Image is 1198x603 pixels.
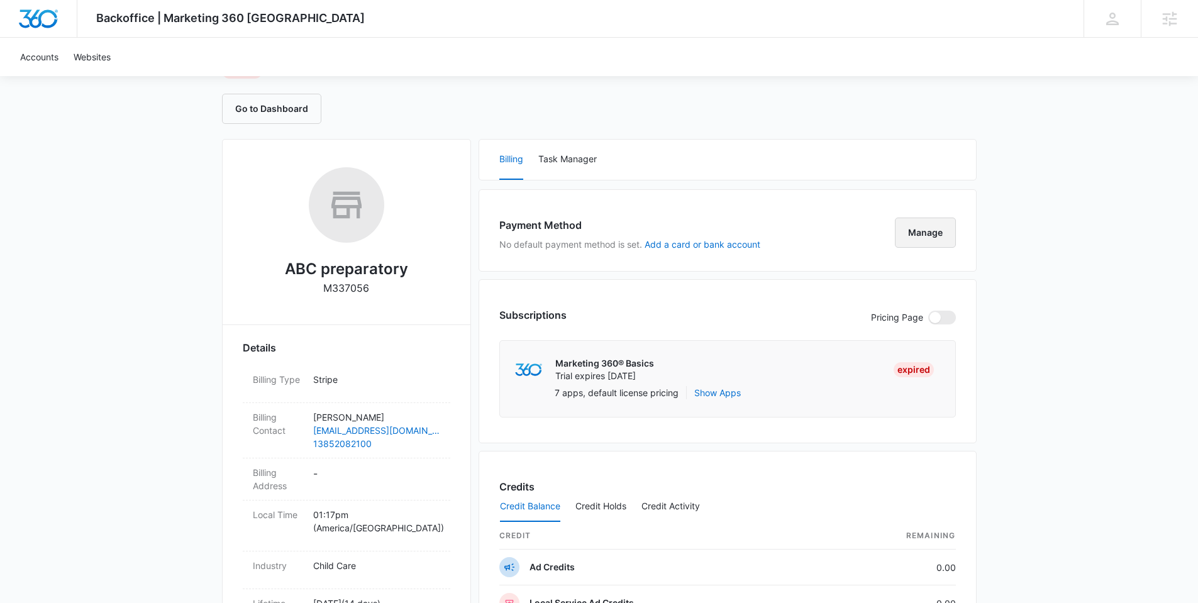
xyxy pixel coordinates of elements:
[515,363,542,377] img: marketing360Logo
[66,38,118,76] a: Websites
[96,11,365,25] span: Backoffice | Marketing 360 [GEOGRAPHIC_DATA]
[499,479,535,494] h3: Credits
[313,437,440,450] a: 13852082100
[538,140,597,180] button: Task Manager
[823,550,956,585] td: 0.00
[555,386,679,399] p: 7 apps, default license pricing
[313,559,440,572] p: Child Care
[313,508,440,534] p: 01:17pm ( America/[GEOGRAPHIC_DATA] )
[253,559,303,572] dt: Industry
[285,258,408,280] h2: ABC preparatory
[530,561,575,573] p: Ad Credits
[253,411,303,437] dt: Billing Contact
[243,458,450,501] div: Billing Address-
[313,373,440,386] p: Stripe
[499,307,567,323] h3: Subscriptions
[253,373,303,386] dt: Billing Type
[575,492,626,522] button: Credit Holds
[243,501,450,551] div: Local Time01:17pm (America/[GEOGRAPHIC_DATA])
[694,386,741,399] button: Show Apps
[499,523,823,550] th: credit
[253,508,303,521] dt: Local Time
[499,218,760,233] h3: Payment Method
[499,238,760,251] p: No default payment method is set.
[895,218,956,248] button: Manage
[500,492,560,522] button: Credit Balance
[499,140,523,180] button: Billing
[222,94,321,124] button: Go to Dashboard
[555,357,654,370] p: Marketing 360® Basics
[243,403,450,458] div: Billing Contact[PERSON_NAME][EMAIL_ADDRESS][DOMAIN_NAME]13852082100
[323,280,369,296] p: M337056
[253,466,303,492] dt: Billing Address
[645,240,760,249] button: Add a card or bank account
[313,466,440,492] dd: -
[13,38,66,76] a: Accounts
[313,411,440,424] p: [PERSON_NAME]
[641,492,700,522] button: Credit Activity
[243,365,450,403] div: Billing TypeStripe
[823,523,956,550] th: Remaining
[243,340,276,355] span: Details
[871,311,923,324] p: Pricing Page
[555,370,654,382] p: Trial expires [DATE]
[313,424,440,437] a: [EMAIL_ADDRESS][DOMAIN_NAME]
[243,551,450,589] div: IndustryChild Care
[894,362,934,377] div: Expired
